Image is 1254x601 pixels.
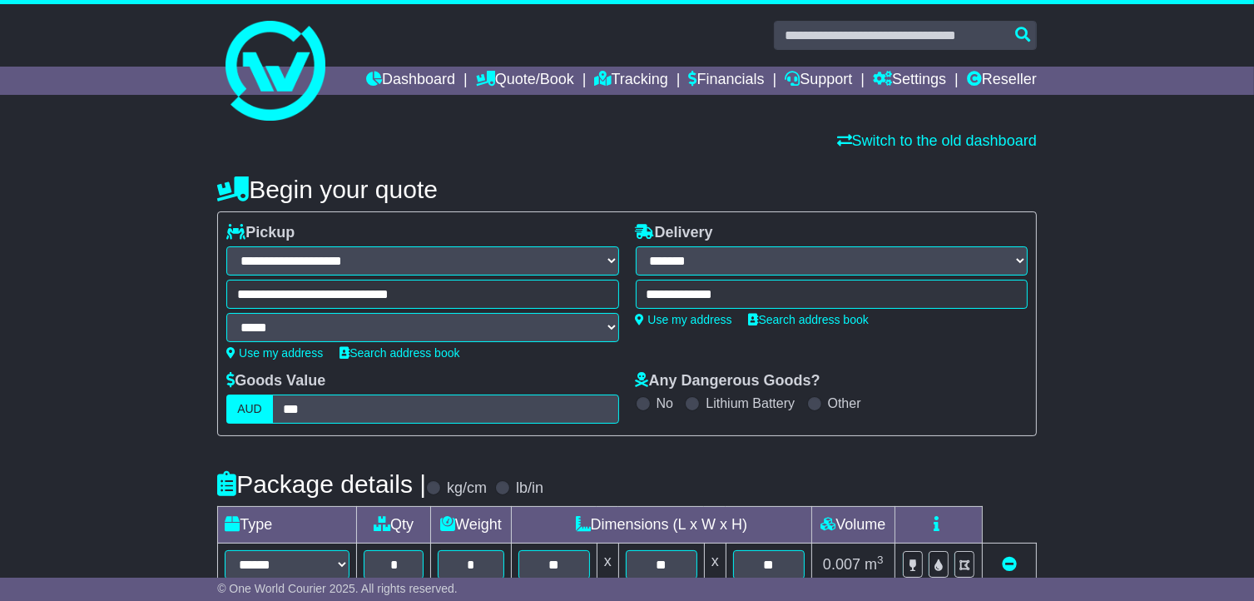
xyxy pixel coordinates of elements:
span: 0.007 [823,556,860,573]
a: Settings [873,67,946,95]
label: lb/in [516,479,543,498]
label: Any Dangerous Goods? [636,372,820,390]
td: Dimensions (L x W x H) [511,507,811,544]
label: No [657,395,673,411]
h4: Begin your quote [217,176,1037,203]
h4: Package details | [217,470,426,498]
td: Type [218,507,357,544]
label: Other [828,395,861,411]
label: Goods Value [226,372,325,390]
a: Financials [689,67,765,95]
label: Pickup [226,224,295,242]
a: Tracking [594,67,667,95]
td: Qty [357,507,431,544]
span: m [865,556,884,573]
label: Delivery [636,224,713,242]
label: kg/cm [447,479,487,498]
a: Reseller [967,67,1037,95]
label: Lithium Battery [706,395,795,411]
td: x [704,544,726,587]
a: Search address book [340,346,459,360]
a: Dashboard [366,67,455,95]
a: Use my address [226,346,323,360]
a: Quote/Book [476,67,574,95]
a: Use my address [636,313,732,326]
td: Volume [811,507,895,544]
td: Weight [430,507,511,544]
a: Switch to the old dashboard [837,132,1037,149]
a: Remove this item [1002,556,1017,573]
sup: 3 [877,554,884,566]
td: x [597,544,618,587]
span: © One World Courier 2025. All rights reserved. [217,582,458,595]
label: AUD [226,395,273,424]
a: Support [785,67,852,95]
a: Search address book [749,313,869,326]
